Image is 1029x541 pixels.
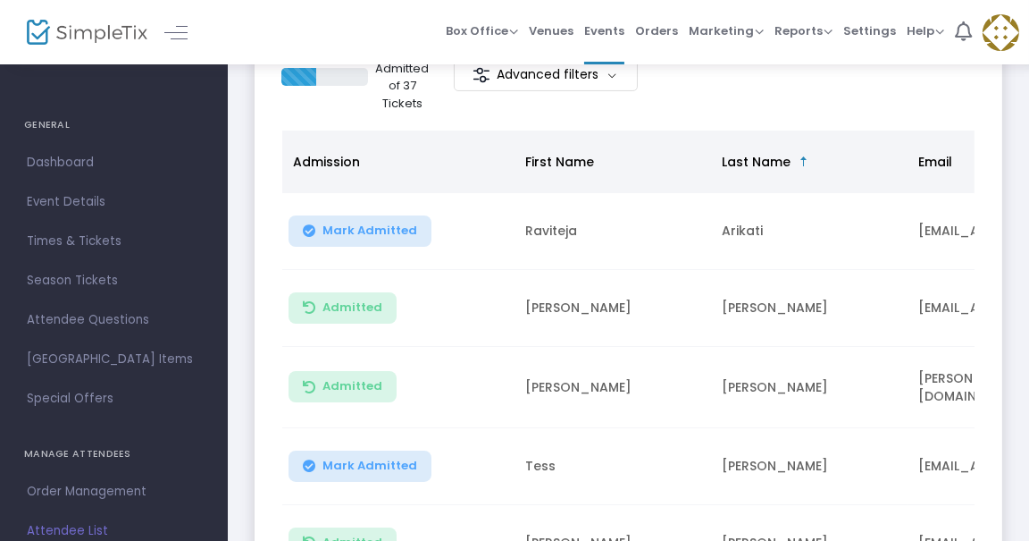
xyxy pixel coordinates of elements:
[293,153,360,171] span: Admission
[454,58,639,91] m-button: Advanced filters
[525,153,594,171] span: First Name
[635,8,678,54] span: Orders
[289,451,431,482] button: Mark Admitted
[689,22,764,39] span: Marketing
[711,347,908,428] td: [PERSON_NAME]
[514,347,711,428] td: [PERSON_NAME]
[711,193,908,270] td: Arikati
[514,193,711,270] td: Raviteja
[27,269,201,292] span: Season Tickets
[322,300,382,315] span: Admitted
[529,8,573,54] span: Venues
[27,480,201,503] span: Order Management
[843,8,896,54] span: Settings
[27,230,201,253] span: Times & Tickets
[322,459,417,473] span: Mark Admitted
[24,107,204,143] h4: GENERAL
[27,309,201,332] span: Attendee Questions
[322,379,382,393] span: Admitted
[722,153,791,171] span: Last Name
[584,8,624,54] span: Events
[27,348,201,371] span: [GEOGRAPHIC_DATA] Items
[797,155,811,169] span: Sortable
[711,428,908,505] td: [PERSON_NAME]
[514,270,711,347] td: [PERSON_NAME]
[24,436,204,472] h4: MANAGE ATTENDEES
[27,151,201,174] span: Dashboard
[446,22,518,39] span: Box Office
[27,190,201,214] span: Event Details
[375,42,429,112] p: 15 Admitted of 37 Tickets
[711,270,908,347] td: [PERSON_NAME]
[907,22,944,39] span: Help
[27,387,201,410] span: Special Offers
[774,22,832,39] span: Reports
[473,66,490,84] img: filter
[289,292,397,324] button: Admitted
[289,371,397,402] button: Admitted
[918,153,952,171] span: Email
[322,224,417,238] span: Mark Admitted
[289,216,431,247] button: Mark Admitted
[514,428,711,505] td: Tess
